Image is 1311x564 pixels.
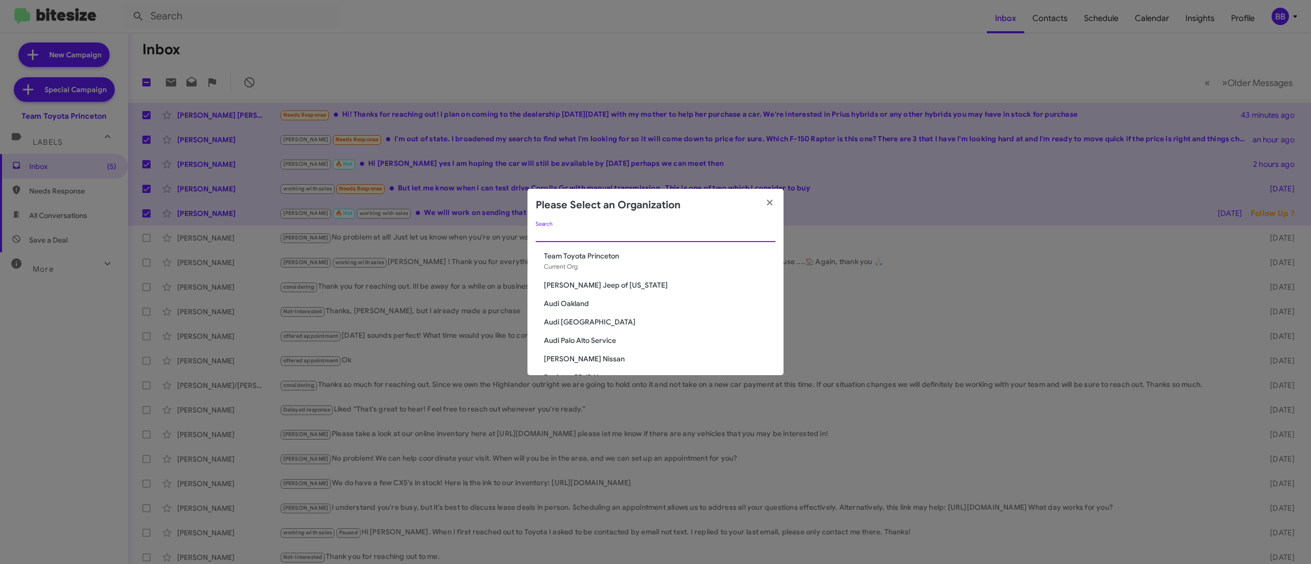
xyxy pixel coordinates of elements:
span: Audi [GEOGRAPHIC_DATA] [544,317,775,327]
span: Current Org [544,263,578,270]
span: Team Toyota Princeton [544,251,775,261]
span: Banister CDJR Hampton [544,372,775,382]
span: Audi Oakland [544,298,775,309]
span: [PERSON_NAME] Nissan [544,354,775,364]
span: Audi Palo Alto Service [544,335,775,345]
h2: Please Select an Organization [536,197,681,213]
span: [PERSON_NAME] Jeep of [US_STATE] [544,280,775,290]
